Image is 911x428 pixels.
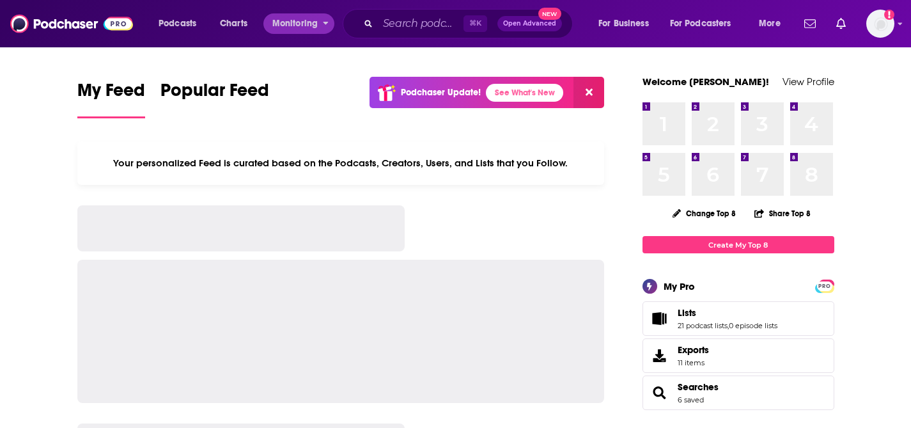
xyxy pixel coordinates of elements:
span: Charts [220,15,247,33]
span: 11 items [678,358,709,367]
span: Monitoring [272,15,318,33]
a: 6 saved [678,395,704,404]
button: Change Top 8 [665,205,744,221]
span: For Podcasters [670,15,731,33]
span: Open Advanced [503,20,556,27]
div: My Pro [664,280,695,292]
span: For Business [598,15,649,33]
button: open menu [750,13,797,34]
a: Searches [647,384,673,402]
span: More [759,15,781,33]
a: My Feed [77,79,145,118]
div: Your personalized Feed is curated based on the Podcasts, Creators, Users, and Lists that you Follow. [77,141,605,185]
span: Podcasts [159,15,196,33]
span: My Feed [77,79,145,109]
a: Create My Top 8 [642,236,834,253]
button: Show profile menu [866,10,894,38]
input: Search podcasts, credits, & more... [378,13,463,34]
span: ⌘ K [463,15,487,32]
p: Podchaser Update! [401,87,481,98]
span: Popular Feed [160,79,269,109]
button: Share Top 8 [754,201,811,226]
img: Podchaser - Follow, Share and Rate Podcasts [10,12,133,36]
a: Welcome [PERSON_NAME]! [642,75,769,88]
span: Exports [678,344,709,356]
span: Lists [678,307,696,319]
span: Lists [642,301,834,336]
a: Lists [647,310,673,328]
span: Exports [647,347,673,365]
a: View Profile [783,75,834,88]
span: PRO [817,281,832,291]
svg: Add a profile image [884,10,894,20]
a: 0 episode lists [729,321,777,330]
a: PRO [817,281,832,290]
button: open menu [150,13,213,34]
a: Popular Feed [160,79,269,118]
a: Charts [212,13,255,34]
a: Searches [678,381,719,393]
div: Search podcasts, credits, & more... [355,9,585,38]
button: Open AdvancedNew [497,16,562,31]
a: Show notifications dropdown [799,13,821,35]
a: Exports [642,338,834,373]
img: User Profile [866,10,894,38]
button: open menu [589,13,665,34]
span: Logged in as megcassidy [866,10,894,38]
a: Show notifications dropdown [831,13,851,35]
span: New [538,8,561,20]
a: See What's New [486,84,563,102]
button: open menu [662,13,750,34]
span: Searches [642,376,834,410]
a: Lists [678,307,777,319]
a: 21 podcast lists [678,321,728,330]
span: , [728,321,729,330]
button: open menu [263,13,334,34]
